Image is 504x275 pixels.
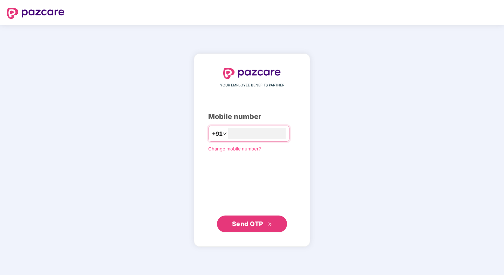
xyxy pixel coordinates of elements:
[208,111,296,122] div: Mobile number
[220,83,284,88] span: YOUR EMPLOYEE BENEFITS PARTNER
[268,222,272,227] span: double-right
[223,68,281,79] img: logo
[7,8,64,19] img: logo
[217,216,287,232] button: Send OTPdouble-right
[223,132,227,136] span: down
[212,129,223,138] span: +91
[232,220,263,227] span: Send OTP
[208,146,261,151] a: Change mobile number?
